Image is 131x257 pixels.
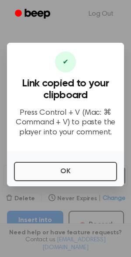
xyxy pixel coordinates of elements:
[14,78,117,101] h3: Link copied to your clipboard
[14,162,117,181] button: OK
[9,6,58,23] a: Beep
[14,108,117,138] p: Press Control + V (Mac: ⌘ Command + V) to paste the player into your comment.
[55,51,76,72] div: ✔
[80,3,122,24] a: Log Out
